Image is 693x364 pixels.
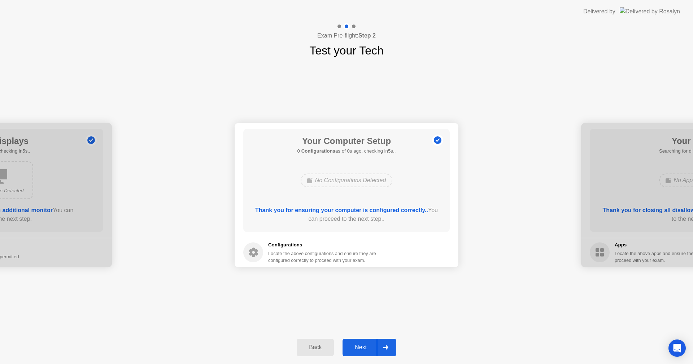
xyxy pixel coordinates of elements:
b: Thank you for ensuring your computer is configured correctly.. [255,207,428,213]
h5: Configurations [268,241,378,249]
div: Open Intercom Messenger [668,339,686,357]
div: Back [299,344,332,351]
h1: Your Computer Setup [297,135,396,148]
b: 0 Configurations [297,148,335,154]
div: You can proceed to the next step.. [254,206,440,223]
h4: Exam Pre-flight: [317,31,376,40]
button: Back [297,339,334,356]
div: Locate the above configurations and ensure they are configured correctly to proceed with your exam. [268,250,378,264]
h5: as of 0s ago, checking in5s.. [297,148,396,155]
div: Next [345,344,377,351]
button: Next [343,339,396,356]
div: No Configurations Detected [301,174,393,187]
b: Step 2 [358,32,376,39]
h1: Test your Tech [309,42,384,59]
div: Delivered by [583,7,615,16]
img: Delivered by Rosalyn [620,7,680,16]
